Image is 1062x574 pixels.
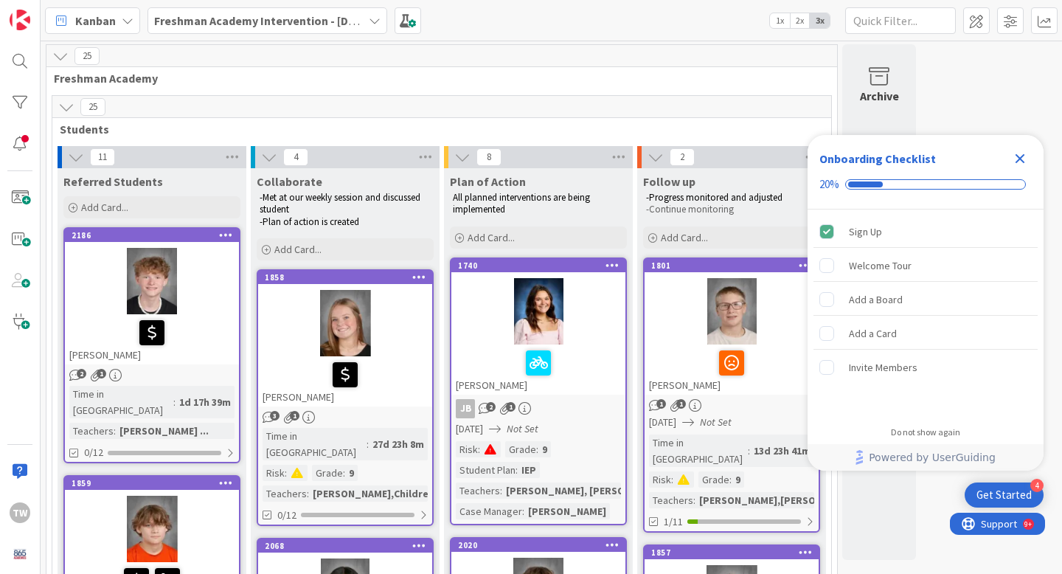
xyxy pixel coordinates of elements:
div: Add a Board is incomplete. [813,283,1038,316]
a: 1740[PERSON_NAME]JB[DATE]Not SetRisk:Grade:9Student Plan:IEPTeachers:[PERSON_NAME], [PERSON_NAME]... [450,257,627,525]
span: : [367,436,369,452]
span: : [114,423,116,439]
div: Risk [649,471,671,488]
div: 2020 [451,539,625,552]
div: Welcome Tour [849,257,912,274]
span: Freshman Academy [54,71,819,86]
div: 1801 [645,259,819,272]
a: 1858[PERSON_NAME]Time in [GEOGRAPHIC_DATA]:27d 23h 8mRisk:Grade:9Teachers:[PERSON_NAME],Childress... [257,269,434,526]
div: 2186 [72,230,239,241]
div: 1858[PERSON_NAME] [258,271,432,407]
div: Student Plan [456,462,516,478]
div: Sign Up [849,223,882,241]
span: 8 [476,148,502,166]
span: : [516,462,518,478]
div: Invite Members is incomplete. [813,351,1038,384]
div: Invite Members [849,359,917,376]
span: : [343,465,345,481]
span: [DATE] [649,415,676,430]
span: : [500,483,502,499]
span: : [748,443,750,459]
div: 2068 [258,539,432,553]
div: 2068 [265,541,432,551]
div: Risk [456,441,478,457]
span: Add Card... [468,231,515,244]
div: Teachers [649,492,693,508]
div: 1740 [458,260,625,271]
div: Grade [698,471,729,488]
div: 2186 [65,229,239,242]
span: : [693,492,695,508]
div: [PERSON_NAME] [451,345,625,395]
span: 11 [90,148,115,166]
div: Checklist items [808,210,1044,417]
div: 1858 [265,272,432,283]
span: -Plan of action is created [260,215,359,228]
span: Kanban [75,12,116,30]
div: Checklist progress: 20% [819,178,1032,191]
span: : [307,485,309,502]
div: 2186[PERSON_NAME] [65,229,239,364]
div: [PERSON_NAME],[PERSON_NAME],[PERSON_NAME],T... [695,492,959,508]
div: Onboarding Checklist [819,150,936,167]
div: 1859 [72,478,239,488]
span: 3 [270,411,280,421]
span: Students [60,122,813,136]
div: Close Checklist [1008,147,1032,170]
input: Quick Filter... [845,7,956,34]
div: [PERSON_NAME] ... [116,423,212,439]
div: 1801 [651,260,819,271]
span: All planned interventions are being implemented [453,191,592,215]
span: 2x [790,13,810,28]
span: : [671,471,673,488]
i: Not Set [700,415,732,429]
span: 1 [506,402,516,412]
span: 2 [77,369,86,378]
span: -Met at our weekly session and discussed student [260,191,423,215]
div: Footer [808,444,1044,471]
img: avatar [10,544,30,564]
div: 1857 [645,546,819,559]
div: Add a Card [849,325,897,342]
span: Collaborate [257,174,322,189]
div: 2020 [458,540,625,550]
span: : [285,465,287,481]
div: [PERSON_NAME] [645,345,819,395]
div: Grade [312,465,343,481]
div: 9+ [74,6,82,18]
div: JB [456,399,475,418]
div: Open Get Started checklist, remaining modules: 4 [965,483,1044,508]
span: : [173,394,176,410]
a: Powered by UserGuiding [815,444,1036,471]
div: 1740[PERSON_NAME] [451,259,625,395]
span: Support [31,2,67,20]
span: 0/12 [277,508,296,523]
div: 1859 [65,477,239,490]
div: Time in [GEOGRAPHIC_DATA] [69,386,173,418]
span: 1 [676,399,686,409]
div: Checklist Container [808,135,1044,471]
div: Add a Card is incomplete. [813,317,1038,350]
span: : [729,471,732,488]
span: -Progress monitored and adjusted [646,191,782,204]
span: : [478,441,480,457]
a: 1801[PERSON_NAME][DATE]Not SetTime in [GEOGRAPHIC_DATA]:13d 23h 41mRisk:Grade:9Teachers:[PERSON_N... [643,257,820,533]
span: 1x [770,13,790,28]
div: [PERSON_NAME] [524,503,610,519]
span: Referred Students [63,174,163,189]
span: 4 [283,148,308,166]
div: 1d 17h 39m [176,394,235,410]
div: Sign Up is complete. [813,215,1038,248]
span: Follow up [643,174,695,189]
img: Visit kanbanzone.com [10,10,30,30]
span: 3x [810,13,830,28]
span: [DATE] [456,421,483,437]
div: 1801[PERSON_NAME] [645,259,819,395]
span: 2 [670,148,695,166]
div: 9 [345,465,358,481]
i: Not Set [507,422,538,435]
span: Add Card... [661,231,708,244]
div: JB [451,399,625,418]
span: 1/11 [664,514,683,530]
div: 20% [819,178,839,191]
